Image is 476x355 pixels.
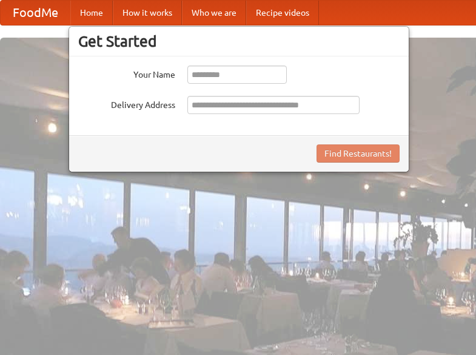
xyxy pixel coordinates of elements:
[78,32,400,50] h3: Get Started
[182,1,246,25] a: Who we are
[78,96,175,111] label: Delivery Address
[78,66,175,81] label: Your Name
[246,1,319,25] a: Recipe videos
[70,1,113,25] a: Home
[1,1,70,25] a: FoodMe
[113,1,182,25] a: How it works
[317,144,400,163] button: Find Restaurants!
